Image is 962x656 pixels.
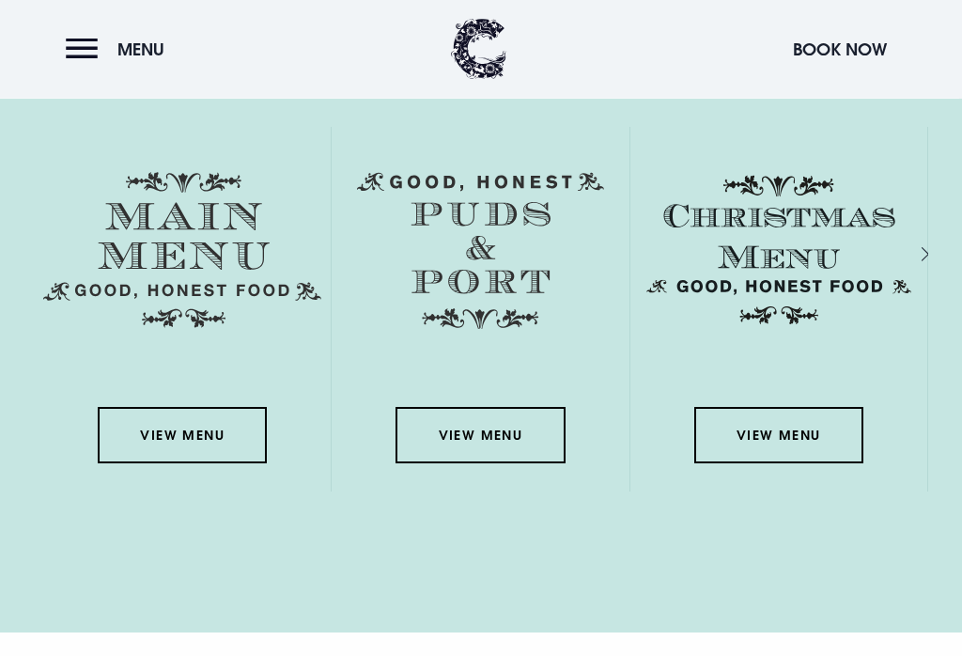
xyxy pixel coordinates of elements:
[98,408,267,464] a: View Menu
[396,408,565,464] a: View Menu
[66,29,174,70] button: Menu
[451,19,507,80] img: Clandeboye Lodge
[896,242,914,269] div: Next slide
[117,39,164,60] span: Menu
[784,29,896,70] button: Book Now
[43,173,321,329] img: Menu main menu
[357,173,604,331] img: Menu puds and port
[640,173,918,329] img: Christmas Menu SVG
[694,408,863,464] a: View Menu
